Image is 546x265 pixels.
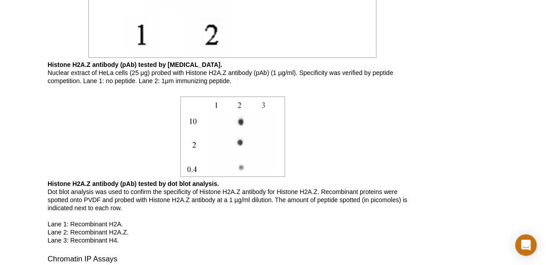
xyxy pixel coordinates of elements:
[48,180,219,187] b: Histone H2A.Z antibody (pAb) tested by dot blot analysis.
[48,61,418,85] p: Nuclear extract of HeLa cells (25 μg) probed with Histone H2A.Z antibody (pAb) (1 µg/ml). Specifi...
[181,97,285,177] img: Histone H2A.Z antibody (pAb) tested by dot blot analysis.
[48,61,222,68] b: Histone H2A.Z antibody (pAb) tested by [MEDICAL_DATA].
[48,180,418,244] p: Dot blot analysis was used to confirm the specificity of Histone H2A.Z antibody for Histone H2A.Z...
[515,234,537,256] div: Open Intercom Messenger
